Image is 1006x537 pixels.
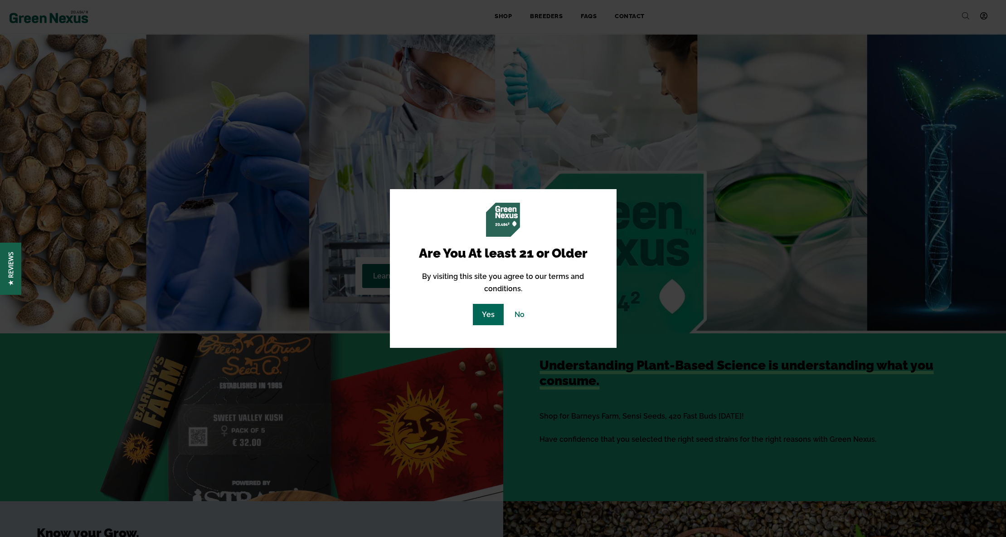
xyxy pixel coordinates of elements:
h2: Are You At least 21 or Older [403,246,603,261]
img: green-nexus-site-icon.png [486,203,520,237]
a: No [505,304,534,325]
a: Yes [473,304,504,325]
span: ★ Reviews [6,252,15,286]
div: By visiting this site you agree to our terms and conditions. [403,203,603,325]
